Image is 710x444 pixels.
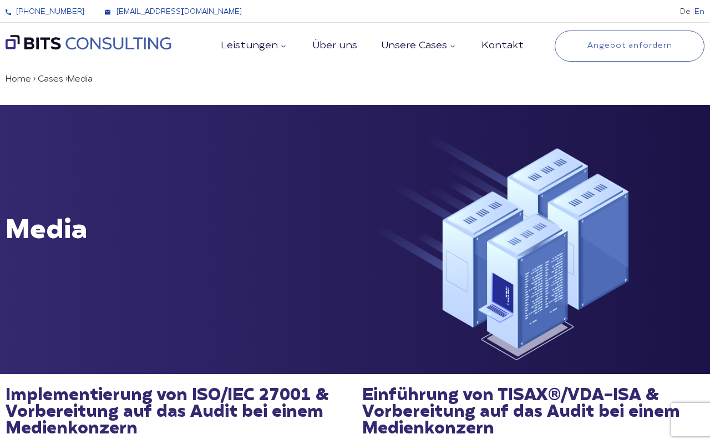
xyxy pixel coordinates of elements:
a: Über uns [312,41,357,51]
h2: Einführung von TISAX®/VDA-ISA & Vorbereitung auf das Audit bei einem Medienkonzern [362,388,704,438]
a: Kontakt [481,41,524,51]
a: Angebot anfordern [555,31,704,62]
li: De [680,8,691,16]
a: Home [6,75,31,84]
span: › [33,75,35,84]
span: › [65,75,68,84]
h1: Media [6,214,87,249]
a: Leistungen [221,41,288,51]
a: [EMAIL_ADDRESS][DOMAIN_NAME] [104,8,241,16]
h2: Implementierung von ISO/IEC 27001 & Vorbereitung auf das Audit bei einem Medienkonzern [6,388,348,438]
a: [PHONE_NUMBER] [6,8,84,16]
span: Media [68,75,93,84]
a: Unsere Cases [381,41,458,51]
a: En [694,8,704,16]
a: Cases [38,75,63,84]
